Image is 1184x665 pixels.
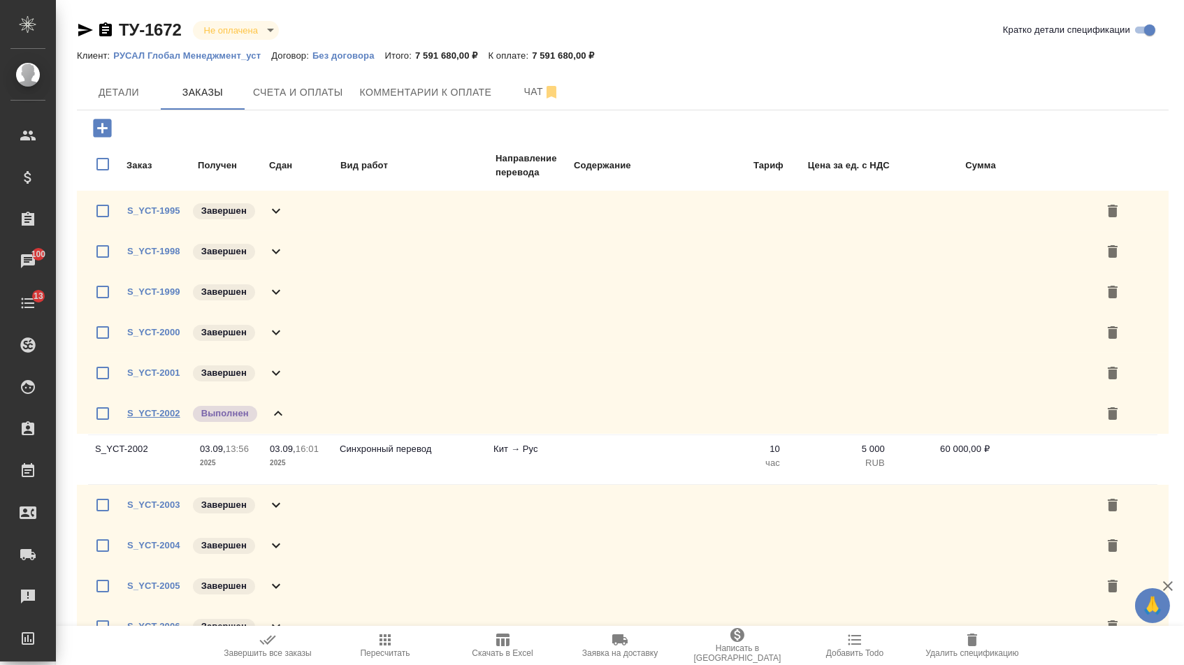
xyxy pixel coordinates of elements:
[892,151,997,180] td: Сумма
[796,626,914,665] button: Добавить Todo
[360,84,492,101] span: Комментарии к оплате
[786,151,890,180] td: Цена за ед. с НДС
[543,84,560,101] svg: Отписаться
[127,408,180,418] a: S_YCT-2002
[200,24,262,36] button: Не оплачена
[226,444,249,454] p: 13:56
[1135,588,1170,623] button: 🙏
[88,435,193,484] td: S_YCT-2002
[127,580,180,591] a: S_YCT-2005
[495,151,572,180] td: Направление перевода
[899,442,990,456] p: 60 000,00 ₽
[1003,23,1130,37] span: Кратко детали спецификации
[200,444,226,454] p: 03.09,
[119,20,182,39] a: ТУ-1672
[77,485,1169,525] div: S_YCT-2003Завершен
[209,626,326,665] button: Завершить все заказы
[444,626,561,665] button: Скачать в Excel
[312,50,385,61] p: Без договора
[340,442,479,456] p: Синхронный перевод
[77,312,1169,353] div: S_YCT-2000Завершен
[689,442,780,456] p: 10
[197,151,267,180] td: Получен
[127,621,180,631] a: S_YCT-2006
[127,246,180,256] a: S_YCT-1998
[127,499,180,510] a: S_YCT-2003
[77,353,1169,393] div: S_YCT-2001Завершен
[113,50,271,61] p: РУСАЛ Глобал Менеджмент_уст
[914,626,1031,665] button: Удалить спецификацию
[200,456,256,470] p: 2025
[415,50,488,61] p: 7 591 680,00 ₽
[83,114,122,142] button: Добавить заказ
[25,289,52,303] span: 13
[361,648,410,658] span: Пересчитать
[268,151,338,180] td: Сдан
[126,151,196,180] td: Заказ
[201,579,247,593] p: Завершен
[77,606,1169,647] div: S_YCT-2006Завершен
[794,442,885,456] p: 5 000
[925,648,1018,658] span: Удалить спецификацию
[77,566,1169,606] div: S_YCT-2005Завершен
[296,444,319,454] p: 16:01
[326,626,444,665] button: Пересчитать
[270,456,326,470] p: 2025
[77,393,1169,434] div: S_YCT-2002Выполнен
[689,456,780,470] p: час
[340,151,493,180] td: Вид работ
[201,366,247,380] p: Завершен
[1141,591,1164,620] span: 🙏
[201,204,247,218] p: Завершен
[486,435,563,484] td: Кит → Рус
[687,643,788,663] span: Написать в [GEOGRAPHIC_DATA]
[127,327,180,337] a: S_YCT-2000
[794,456,885,470] p: RUB
[472,648,533,658] span: Скачать в Excel
[127,205,180,216] a: S_YCT-1995
[127,540,180,550] a: S_YCT-2004
[573,151,685,180] td: Содержание
[312,49,385,61] a: Без договора
[77,525,1169,566] div: S_YCT-2004Завершен
[169,84,236,101] span: Заказы
[385,50,415,61] p: Итого:
[77,272,1169,312] div: S_YCT-1999Завершен
[201,326,247,339] p: Завершен
[113,49,271,61] a: РУСАЛ Глобал Менеджмент_уст
[679,626,796,665] button: Написать в [GEOGRAPHIC_DATA]
[561,626,679,665] button: Заявка на доставку
[201,407,249,421] p: Выполнен
[508,83,575,101] span: Чат
[582,648,658,658] span: Заявка на доставку
[201,285,247,299] p: Завершен
[193,21,279,40] div: Не оплачена
[3,244,52,279] a: 100
[532,50,605,61] p: 7 591 680,00 ₽
[201,620,247,634] p: Завершен
[201,539,247,553] p: Завершен
[97,22,114,38] button: Скопировать ссылку
[127,367,180,378] a: S_YCT-2001
[224,648,312,658] span: Завершить все заказы
[77,231,1169,272] div: S_YCT-1998Завершен
[201,498,247,512] p: Завершен
[85,84,152,101] span: Детали
[488,50,532,61] p: К оплате:
[253,84,343,101] span: Счета и оплаты
[3,286,52,321] a: 13
[127,286,180,297] a: S_YCT-1999
[23,247,55,261] span: 100
[271,50,312,61] p: Договор:
[686,151,784,180] td: Тариф
[826,648,883,658] span: Добавить Todo
[77,22,94,38] button: Скопировать ссылку для ЯМессенджера
[77,191,1169,231] div: S_YCT-1995Завершен
[270,444,296,454] p: 03.09,
[77,50,113,61] p: Клиент:
[201,244,247,258] p: Завершен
